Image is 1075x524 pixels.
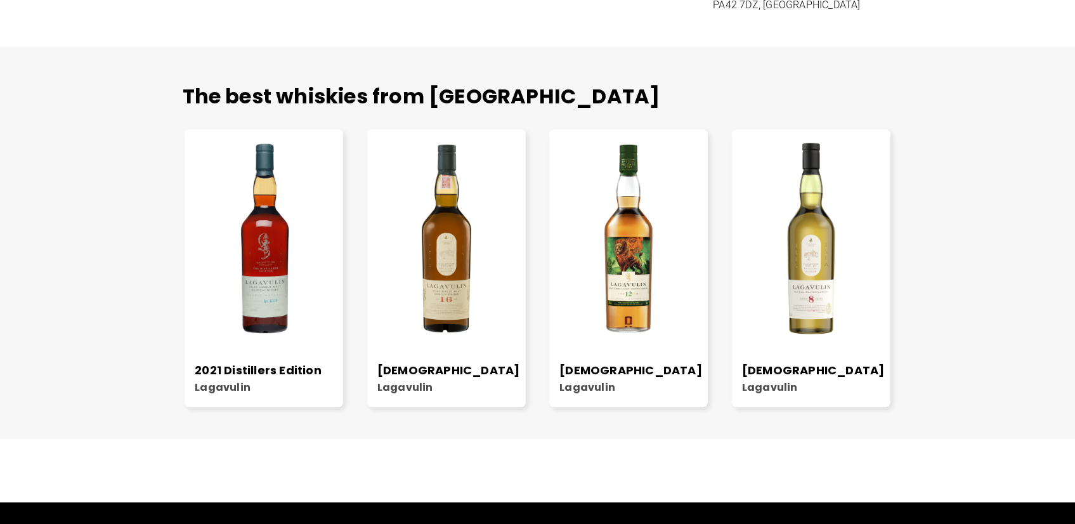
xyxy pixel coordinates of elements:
h2: The best whiskies from [GEOGRAPHIC_DATA] [183,84,893,109]
a: [DEMOGRAPHIC_DATA] [559,362,702,378]
a: Lagavulin [742,380,798,395]
a: Lagavulin [377,380,433,395]
img: Lagavulin - 16 Year Old - Bottle [367,140,526,338]
a: [DEMOGRAPHIC_DATA] [377,362,520,378]
a: [DEMOGRAPHIC_DATA] [742,362,885,378]
a: 2021 Distillers Edition [195,362,322,378]
a: Lagavulin [195,380,251,395]
img: Lagavulin - Distillers Edition - Bottle [185,140,343,338]
img: Lagavulin - 8 Year Old - Bottle [732,140,890,338]
a: Lagavulin [559,380,615,395]
img: Lagavulin - 12 Year Old - Bottle [549,140,708,338]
